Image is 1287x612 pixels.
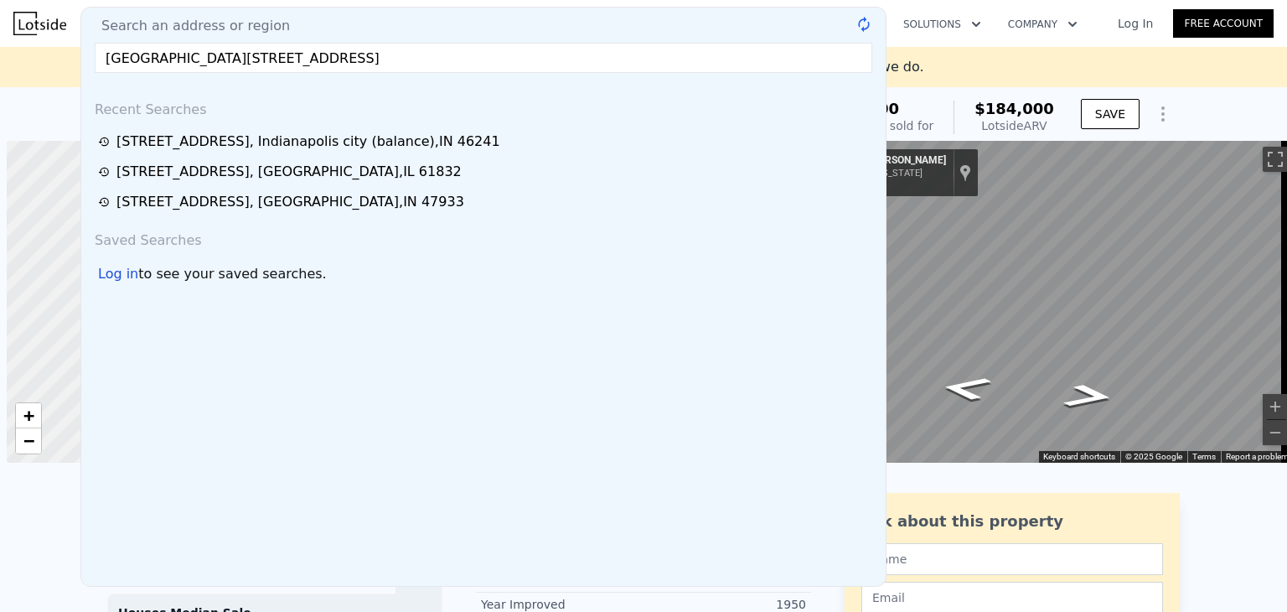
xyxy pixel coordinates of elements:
button: Show Options [1146,97,1180,131]
div: [STREET_ADDRESS] , [GEOGRAPHIC_DATA] , IL 61832 [116,162,462,182]
div: Lotside ARV [974,117,1054,134]
path: Go East, W Henry St [1042,378,1136,414]
div: Ask about this property [861,510,1163,533]
button: SAVE [1081,99,1140,129]
a: Zoom out [16,428,41,454]
button: Keyboard shortcuts [1043,451,1115,463]
span: − [23,430,34,451]
input: Name [861,543,1163,575]
div: Recent Searches [88,86,879,127]
img: Lotside [13,12,66,35]
span: Search an address or region [88,16,290,36]
button: Company [995,9,1091,39]
div: [STREET_ADDRESS] , Indianapolis city (balance) , IN 46241 [116,132,500,152]
span: $184,000 [974,100,1054,117]
span: + [23,405,34,426]
span: © 2025 Google [1125,452,1182,461]
a: Log In [1098,15,1173,32]
a: [STREET_ADDRESS], Indianapolis city (balance),IN 46241 [98,132,874,152]
div: Saved Searches [88,217,879,257]
div: [STREET_ADDRESS] , [GEOGRAPHIC_DATA] , IN 47933 [116,192,464,212]
a: Terms (opens in new tab) [1192,452,1216,461]
div: Log in [98,264,138,284]
a: Show location on map [959,163,971,182]
input: Enter an address, city, region, neighborhood or zip code [95,43,872,73]
a: [STREET_ADDRESS], [GEOGRAPHIC_DATA],IL 61832 [98,162,874,182]
a: [STREET_ADDRESS], [GEOGRAPHIC_DATA],IN 47933 [98,192,874,212]
a: Zoom in [16,403,41,428]
button: Solutions [890,9,995,39]
a: Free Account [1173,9,1274,38]
path: Go West, W Henry St [919,371,1013,407]
span: to see your saved searches. [138,264,326,284]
